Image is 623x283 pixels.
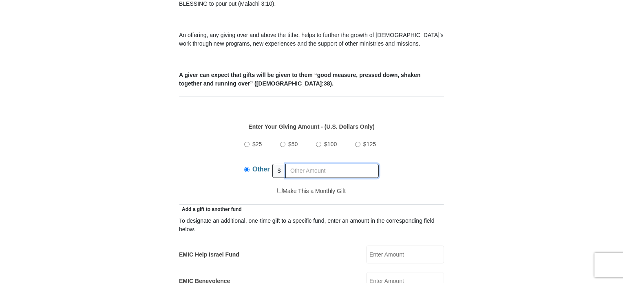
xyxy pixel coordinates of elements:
[277,187,346,195] label: Make This a Monthly Gift
[179,206,242,212] span: Add a gift to another fund
[252,141,262,147] span: $25
[179,250,239,259] label: EMIC Help Israel Fund
[288,141,298,147] span: $50
[363,141,376,147] span: $125
[179,217,444,234] div: To designate an additional, one-time gift to a specific fund, enter an amount in the correspondin...
[252,166,270,173] span: Other
[272,164,286,178] span: $
[179,31,444,48] p: An offering, any giving over and above the tithe, helps to further the growth of [DEMOGRAPHIC_DAT...
[285,164,379,178] input: Other Amount
[366,246,444,263] input: Enter Amount
[179,72,420,87] b: A giver can expect that gifts will be given to them “good measure, pressed down, shaken together ...
[277,188,283,193] input: Make This a Monthly Gift
[324,141,337,147] span: $100
[248,123,374,130] strong: Enter Your Giving Amount - (U.S. Dollars Only)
